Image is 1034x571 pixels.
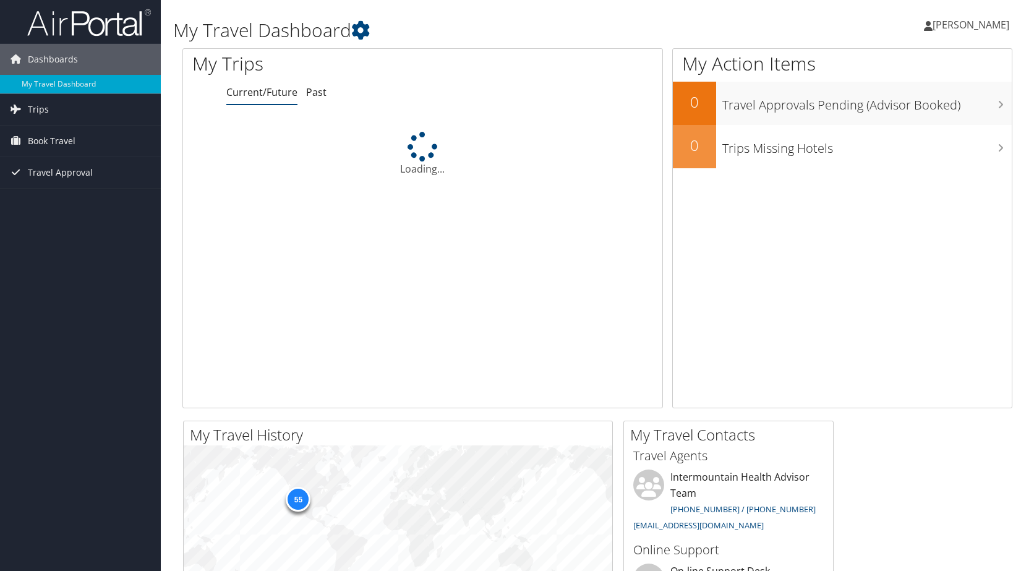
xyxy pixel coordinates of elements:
[28,126,75,157] span: Book Travel
[286,487,310,512] div: 55
[627,470,830,536] li: Intermountain Health Advisor Team
[630,424,833,445] h2: My Travel Contacts
[633,447,824,465] h3: Travel Agents
[673,51,1012,77] h1: My Action Items
[27,8,151,37] img: airportal-logo.png
[226,85,297,99] a: Current/Future
[722,90,1012,114] h3: Travel Approvals Pending (Advisor Booked)
[28,157,93,188] span: Travel Approval
[28,44,78,75] span: Dashboards
[673,82,1012,125] a: 0Travel Approvals Pending (Advisor Booked)
[933,18,1009,32] span: [PERSON_NAME]
[633,520,764,531] a: [EMAIL_ADDRESS][DOMAIN_NAME]
[633,541,824,559] h3: Online Support
[306,85,327,99] a: Past
[173,17,739,43] h1: My Travel Dashboard
[924,6,1022,43] a: [PERSON_NAME]
[673,92,716,113] h2: 0
[673,135,716,156] h2: 0
[673,125,1012,168] a: 0Trips Missing Hotels
[670,504,816,515] a: [PHONE_NUMBER] / [PHONE_NUMBER]
[28,94,49,125] span: Trips
[190,424,612,445] h2: My Travel History
[722,134,1012,157] h3: Trips Missing Hotels
[183,132,662,176] div: Loading...
[192,51,453,77] h1: My Trips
